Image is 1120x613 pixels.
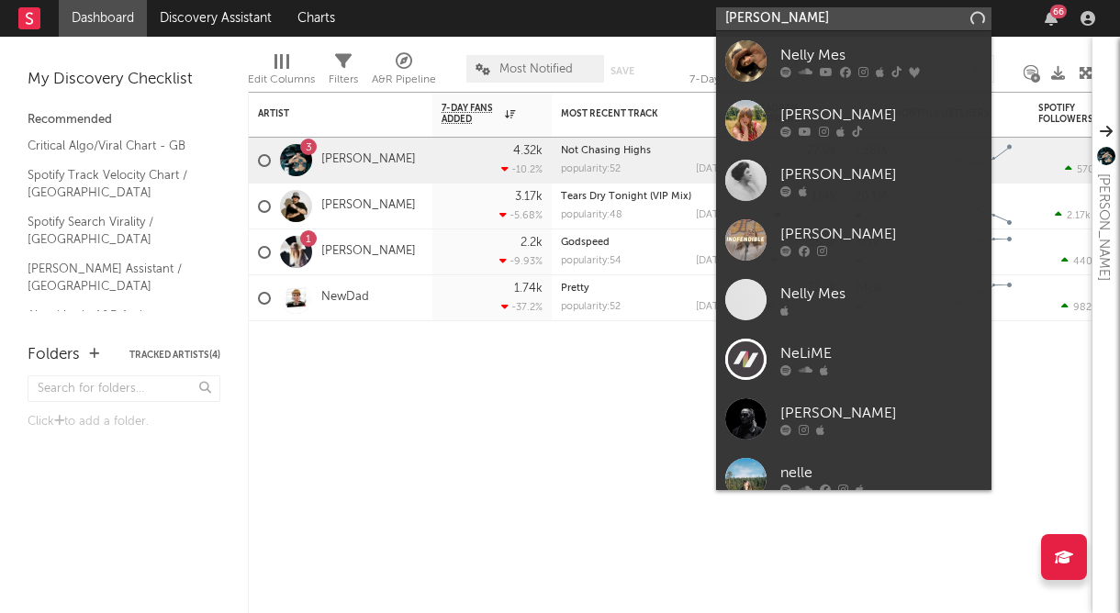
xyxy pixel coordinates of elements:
a: Nelly Mes [716,31,991,91]
div: Tears Dry Tonight (VIP Mix) [561,192,726,202]
div: Folders [28,344,80,366]
div: 1.74k [514,283,543,295]
span: 440 [1073,257,1092,267]
span: 7-Day Fans Added [442,103,500,125]
div: Click to add a folder. [28,411,220,433]
div: Not Chasing Highs [561,146,726,156]
div: 7-Day Fans Added (7-Day Fans Added) [689,46,827,99]
input: Search for artists [716,7,991,30]
div: A&R Pipeline [372,46,436,99]
a: [PERSON_NAME] [321,152,416,168]
a: Not Chasing Highs [561,146,651,156]
a: NeLiME [716,329,991,389]
div: A&R Pipeline [372,69,436,91]
div: [PERSON_NAME] [1092,173,1114,281]
div: Recommended [28,109,220,131]
div: Filters [329,69,358,91]
div: [PERSON_NAME] [780,402,982,424]
a: NewDad [321,290,369,306]
div: popularity: 52 [561,164,621,174]
a: [PERSON_NAME] [716,210,991,270]
div: [DATE] [696,164,726,174]
a: Godspeed [561,238,610,248]
div: [DATE] [696,256,726,266]
a: Pretty [561,284,589,294]
span: Most Notified [499,63,573,75]
a: [PERSON_NAME] Assistant / [GEOGRAPHIC_DATA] [28,259,202,296]
a: Nelly Mes [716,270,991,329]
div: [PERSON_NAME] [780,104,982,126]
div: -5.68 % [499,209,543,221]
a: Spotify Search Virality / [GEOGRAPHIC_DATA] [28,212,202,250]
a: Algorithmic A&R Assistant ([GEOGRAPHIC_DATA]) [28,306,202,343]
div: Edit Columns [248,69,315,91]
div: -10.2 % [501,163,543,175]
div: Pretty [561,284,726,294]
button: 66 [1045,11,1058,26]
button: Save [610,66,634,76]
a: nelle [716,449,991,508]
div: Nelly Mes [780,44,982,66]
div: Artist [258,108,396,119]
div: 2.2k [521,237,543,249]
input: Search for folders... [28,375,220,402]
a: Spotify Track Velocity Chart / [GEOGRAPHIC_DATA] [28,165,202,203]
div: nelle [780,462,982,484]
div: popularity: 48 [561,210,622,220]
div: 66 [1050,5,1067,18]
div: -9.93 % [499,255,543,267]
div: Most Recent Track [561,108,699,119]
a: [PERSON_NAME] [716,91,991,150]
a: Tears Dry Tonight (VIP Mix) [561,192,691,202]
div: My Discovery Checklist [28,69,220,91]
div: Spotify Followers [1038,103,1103,125]
div: Filters [329,46,358,99]
div: Nelly Mes [780,283,982,305]
a: [PERSON_NAME] [321,198,416,214]
a: [PERSON_NAME] [716,389,991,449]
a: [PERSON_NAME] [716,150,991,210]
span: 570 [1077,165,1094,175]
span: 2.17k [1067,211,1091,221]
div: [DATE] [696,302,726,312]
span: 982 [1073,303,1092,313]
div: [PERSON_NAME] [780,223,982,245]
div: [PERSON_NAME] [780,163,982,185]
div: -37.2 % [501,301,543,313]
div: Godspeed [561,238,726,248]
div: [DATE] [696,210,726,220]
a: [PERSON_NAME] [321,244,416,260]
button: Tracked Artists(4) [129,351,220,360]
div: NeLiME [780,342,982,364]
div: Edit Columns [248,46,315,99]
div: popularity: 52 [561,302,621,312]
div: 3.17k [515,191,543,203]
div: 7-Day Fans Added (7-Day Fans Added) [689,69,827,91]
div: 4.32k [513,145,543,157]
div: popularity: 54 [561,256,622,266]
a: Critical Algo/Viral Chart - GB [28,136,202,156]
